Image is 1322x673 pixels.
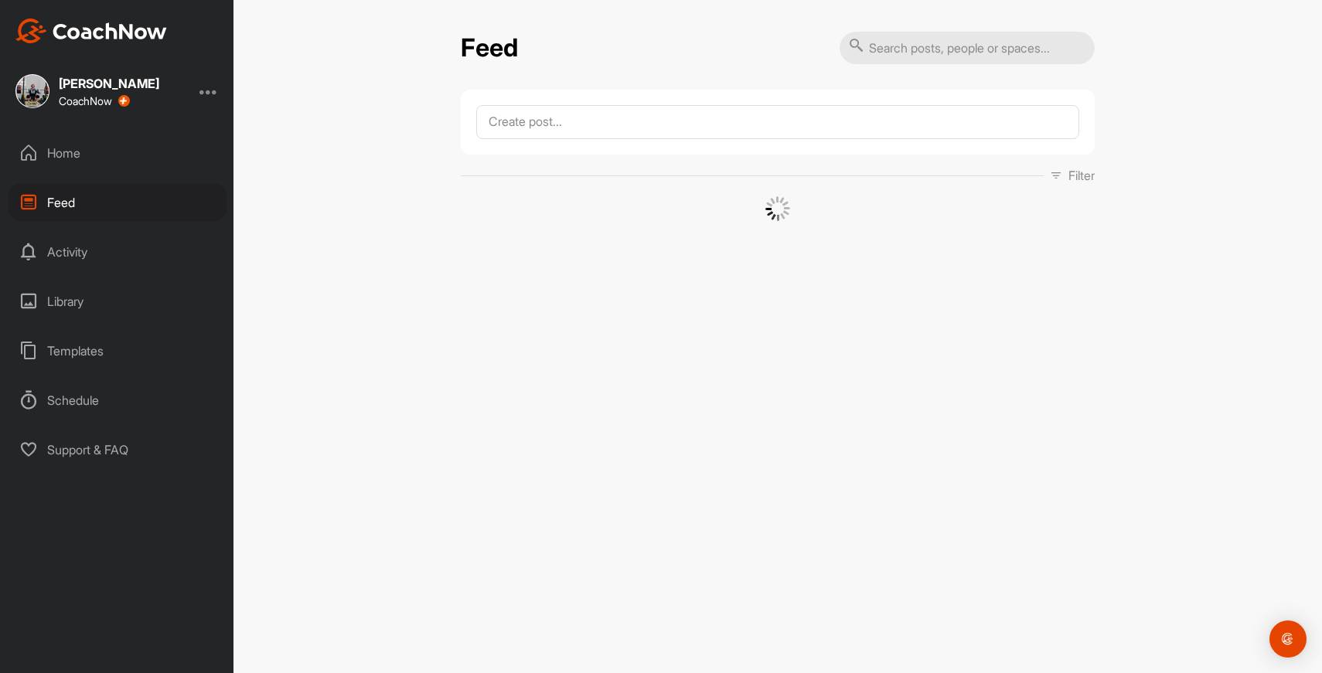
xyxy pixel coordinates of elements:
[15,74,49,108] img: square_493a60220a5856c8fc4d9f274fbd6111.jpg
[461,33,518,63] h2: Feed
[1068,166,1095,185] p: Filter
[9,282,227,321] div: Library
[59,77,159,90] div: [PERSON_NAME]
[9,233,227,271] div: Activity
[9,183,227,222] div: Feed
[9,381,227,420] div: Schedule
[9,430,227,469] div: Support & FAQ
[765,196,790,221] img: G6gVgL6ErOh57ABN0eRmCEwV0I4iEi4d8EwaPGI0tHgoAbU4EAHFLEQAh+QQFCgALACwIAA4AGAASAAAEbHDJSesaOCdk+8xg...
[15,19,167,43] img: CoachNow
[9,331,227,370] div: Templates
[9,134,227,172] div: Home
[59,95,130,107] div: CoachNow
[1269,620,1307,658] div: Open Intercom Messenger
[840,32,1095,64] input: Search posts, people or spaces...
